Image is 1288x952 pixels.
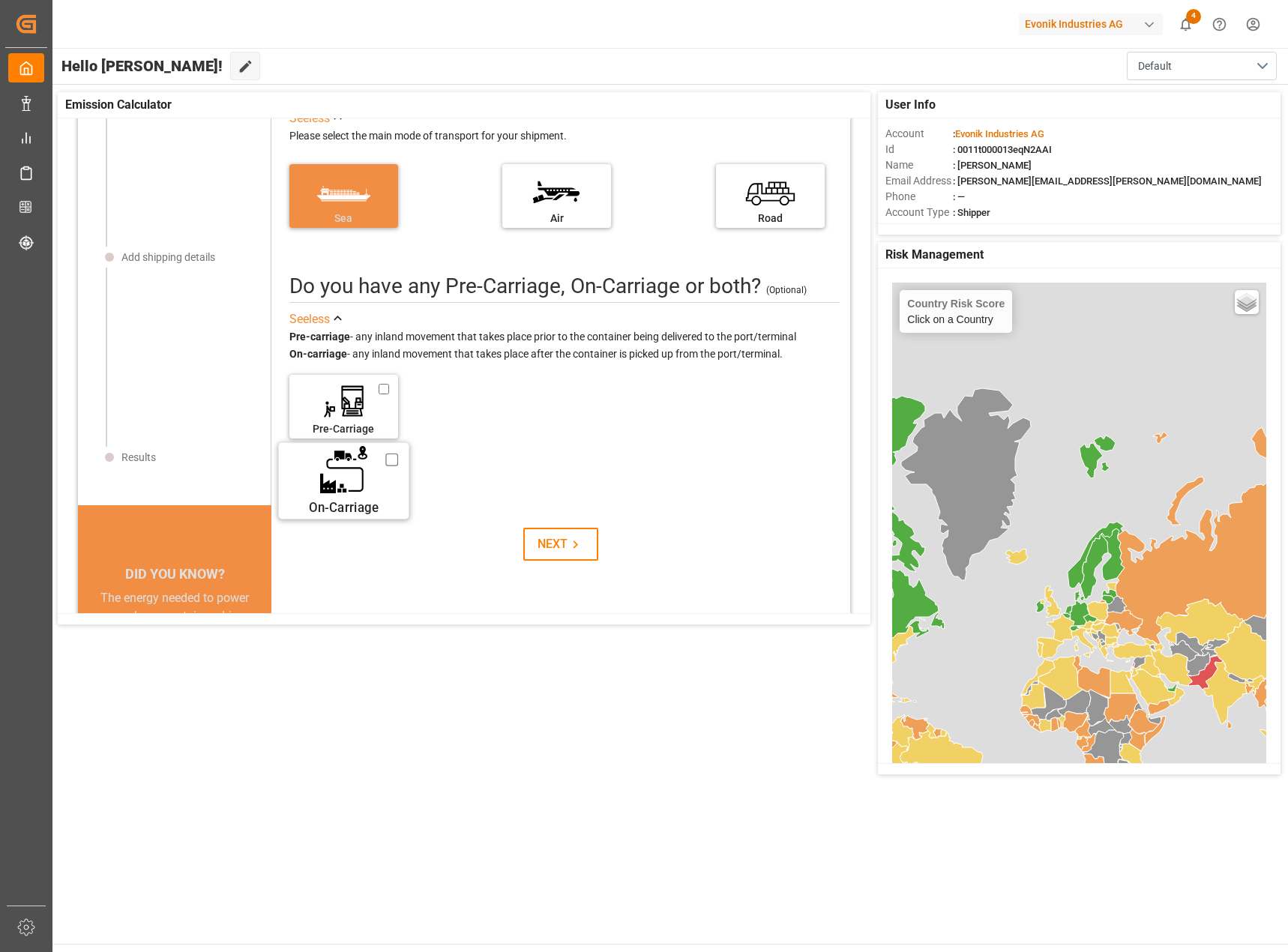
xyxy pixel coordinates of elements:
span: Name [885,157,953,173]
span: User Info [885,96,936,114]
span: Risk Management [885,246,984,264]
div: Road [723,211,817,226]
span: : [PERSON_NAME] [953,160,1032,171]
button: NEXT [523,528,598,561]
span: Emission Calculator [65,96,172,114]
strong: Pre-carriage [289,331,350,343]
input: Pre-Carriage [379,382,389,396]
span: 4 [1186,9,1201,24]
span: Evonik Industries AG [955,128,1044,139]
div: On-Carriage [287,498,400,517]
span: Default [1138,58,1172,74]
a: Layers [1235,290,1259,314]
span: : [953,128,1044,139]
span: Phone [885,189,953,205]
button: show 4 new notifications [1169,7,1203,41]
strong: On-carriage [289,348,347,360]
div: See less [289,109,330,127]
div: - any inland movement that takes place prior to the container being delivered to the port/termina... [289,328,840,364]
span: : Shipper [953,207,990,218]
button: open menu [1127,52,1277,80]
div: Please select the main mode of transport for your shipment. [289,127,840,145]
div: DID YOU KNOW? [78,558,271,589]
div: Air [510,211,604,226]
span: Id [885,142,953,157]
div: Click on a Country [907,298,1005,325]
div: Sea [297,211,391,226]
div: NEXT [538,535,583,553]
div: Pre-Carriage [297,421,391,437]
span: : [PERSON_NAME][EMAIL_ADDRESS][PERSON_NAME][DOMAIN_NAME] [953,175,1262,187]
span: Account [885,126,953,142]
div: Evonik Industries AG [1019,13,1163,35]
div: See less [289,310,330,328]
button: Help Center [1203,7,1236,41]
div: The energy needed to power one large container ship across the ocean in a single day is the same ... [96,589,253,715]
input: On-Carriage [385,452,398,469]
span: : — [953,191,965,202]
div: (Optional) [766,283,807,297]
div: Results [121,450,156,466]
span: Email Address [885,173,953,189]
div: Add shipping details [121,250,215,265]
button: Evonik Industries AG [1019,10,1169,38]
button: previous slide / item [78,589,99,733]
span: Account Type [885,205,953,220]
span: : 0011t000013eqN2AAI [953,144,1052,155]
div: Do you have any Pre-Carriage, On-Carriage or both? (optional) [289,271,761,302]
span: Hello [PERSON_NAME]! [61,52,223,80]
h4: Country Risk Score [907,298,1005,310]
button: next slide / item [250,589,271,733]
